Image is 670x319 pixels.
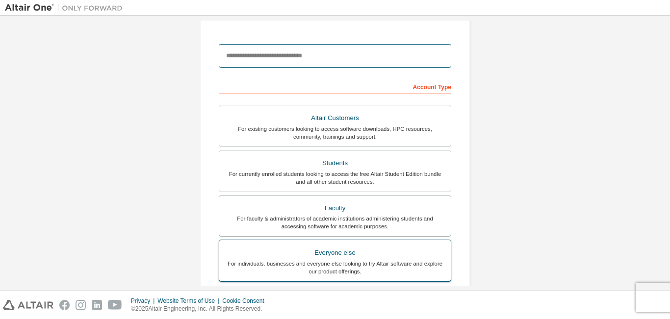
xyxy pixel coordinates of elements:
div: For currently enrolled students looking to access the free Altair Student Edition bundle and all ... [225,170,445,186]
img: instagram.svg [76,300,86,310]
div: Website Terms of Use [157,297,222,305]
div: Students [225,156,445,170]
div: Cookie Consent [222,297,270,305]
img: linkedin.svg [92,300,102,310]
div: For existing customers looking to access software downloads, HPC resources, community, trainings ... [225,125,445,141]
p: © 2025 Altair Engineering, Inc. All Rights Reserved. [131,305,270,313]
div: For faculty & administrators of academic institutions administering students and accessing softwa... [225,215,445,230]
div: Faculty [225,201,445,215]
div: Privacy [131,297,157,305]
div: For individuals, businesses and everyone else looking to try Altair software and explore our prod... [225,260,445,275]
img: youtube.svg [108,300,122,310]
img: altair_logo.svg [3,300,53,310]
div: Account Type [219,78,451,94]
img: Altair One [5,3,128,13]
div: Everyone else [225,246,445,260]
img: facebook.svg [59,300,70,310]
div: Altair Customers [225,111,445,125]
